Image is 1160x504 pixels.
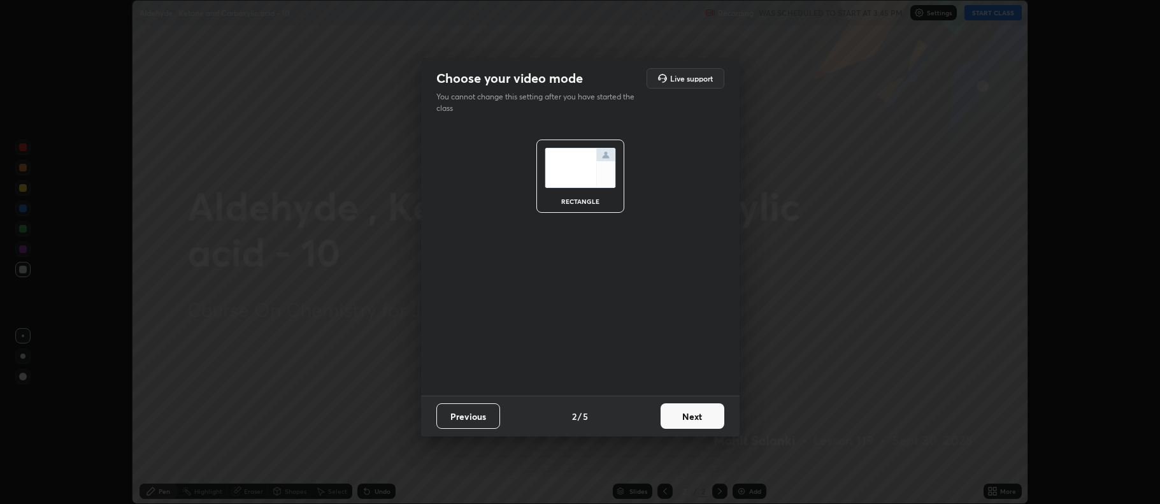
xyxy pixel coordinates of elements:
[670,75,713,82] h5: Live support
[436,70,583,87] h2: Choose your video mode
[661,403,724,429] button: Next
[572,410,576,423] h4: 2
[578,410,582,423] h4: /
[583,410,588,423] h4: 5
[545,148,616,188] img: normalScreenIcon.ae25ed63.svg
[436,403,500,429] button: Previous
[436,91,643,114] p: You cannot change this setting after you have started the class
[555,198,606,205] div: rectangle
